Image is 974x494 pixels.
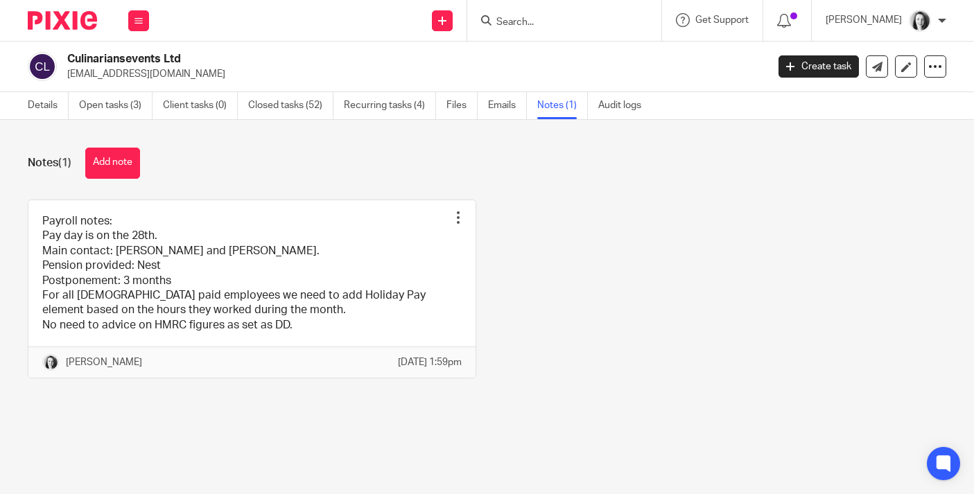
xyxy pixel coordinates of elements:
[495,17,620,29] input: Search
[163,92,238,119] a: Client tasks (0)
[488,92,527,119] a: Emails
[85,148,140,179] button: Add note
[779,55,859,78] a: Create task
[537,92,588,119] a: Notes (1)
[66,355,142,369] p: [PERSON_NAME]
[67,52,620,67] h2: Culinariansevents Ltd
[248,92,333,119] a: Closed tasks (52)
[28,156,71,170] h1: Notes
[67,67,758,81] p: [EMAIL_ADDRESS][DOMAIN_NAME]
[598,92,652,119] a: Audit logs
[695,15,749,25] span: Get Support
[58,157,71,168] span: (1)
[28,52,57,81] img: svg%3E
[42,354,59,371] img: T1JH8BBNX-UMG48CW64-d2649b4fbe26-512.png
[28,92,69,119] a: Details
[344,92,436,119] a: Recurring tasks (4)
[826,13,902,27] p: [PERSON_NAME]
[79,92,153,119] a: Open tasks (3)
[909,10,931,32] img: T1JH8BBNX-UMG48CW64-d2649b4fbe26-512.png
[446,92,478,119] a: Files
[28,11,97,30] img: Pixie
[398,355,462,369] p: [DATE] 1:59pm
